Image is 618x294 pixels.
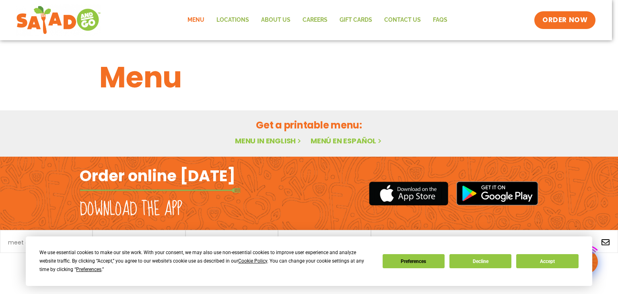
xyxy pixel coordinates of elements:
[99,56,519,99] h1: Menu
[181,11,453,29] nav: Menu
[76,267,101,272] span: Preferences
[238,258,267,264] span: Cookie Policy
[449,254,511,268] button: Decline
[297,11,334,29] a: Careers
[80,188,241,193] img: fork
[16,4,101,36] img: new-SAG-logo-768×292
[235,136,303,146] a: Menu in English
[378,11,427,29] a: Contact Us
[8,240,84,245] a: meet chef [PERSON_NAME]
[427,11,453,29] a: FAQs
[311,136,383,146] a: Menú en español
[210,11,255,29] a: Locations
[26,236,592,286] div: Cookie Consent Prompt
[99,118,519,132] h2: Get a printable menu:
[456,181,538,205] img: google_play
[80,166,235,186] h2: Order online [DATE]
[39,248,373,274] div: We use essential cookies to make our site work. With your consent, we may also use non-essential ...
[542,15,587,25] span: ORDER NOW
[534,11,595,29] a: ORDER NOW
[181,11,210,29] a: Menu
[255,11,297,29] a: About Us
[516,254,578,268] button: Accept
[383,254,445,268] button: Preferences
[369,180,448,207] img: appstore
[334,11,378,29] a: GIFT CARDS
[80,198,182,221] h2: Download the app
